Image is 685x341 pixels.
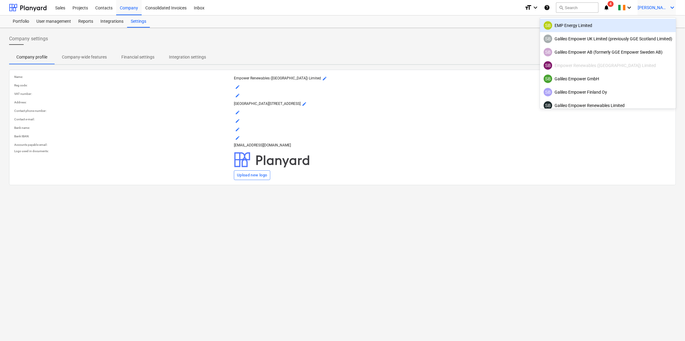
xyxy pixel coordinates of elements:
span: SB [545,76,551,81]
div: Sharon Brown [544,61,552,70]
div: Galileo Empower Finland Oy [544,88,672,96]
div: Sharon Brown [544,21,552,30]
div: Galileo Empower UK Limited (previously GGE Scotland Limited) [544,35,672,43]
div: Sharon Brown [544,48,552,56]
span: SB [545,23,551,28]
span: SB [545,63,551,68]
div: Sharon Brown [544,88,552,96]
div: Galileo Empower AB (formerly GGE Empower Sweden AB) [544,48,672,56]
span: SB [545,103,551,108]
div: Sharon Brown [544,101,552,110]
div: Empower Renewables ([GEOGRAPHIC_DATA]) Limited [544,61,672,70]
span: SB [545,36,551,41]
iframe: Chat Widget [655,312,685,341]
div: Sharon Brown [544,35,552,43]
div: Galileo Empower Renewables Limited [544,101,672,110]
div: EMP Energy Limited [544,21,672,30]
div: Galileo Empower GmbH [544,75,672,83]
div: Sharon Brown [544,75,552,83]
span: SB [545,50,551,55]
span: SB [545,90,551,95]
